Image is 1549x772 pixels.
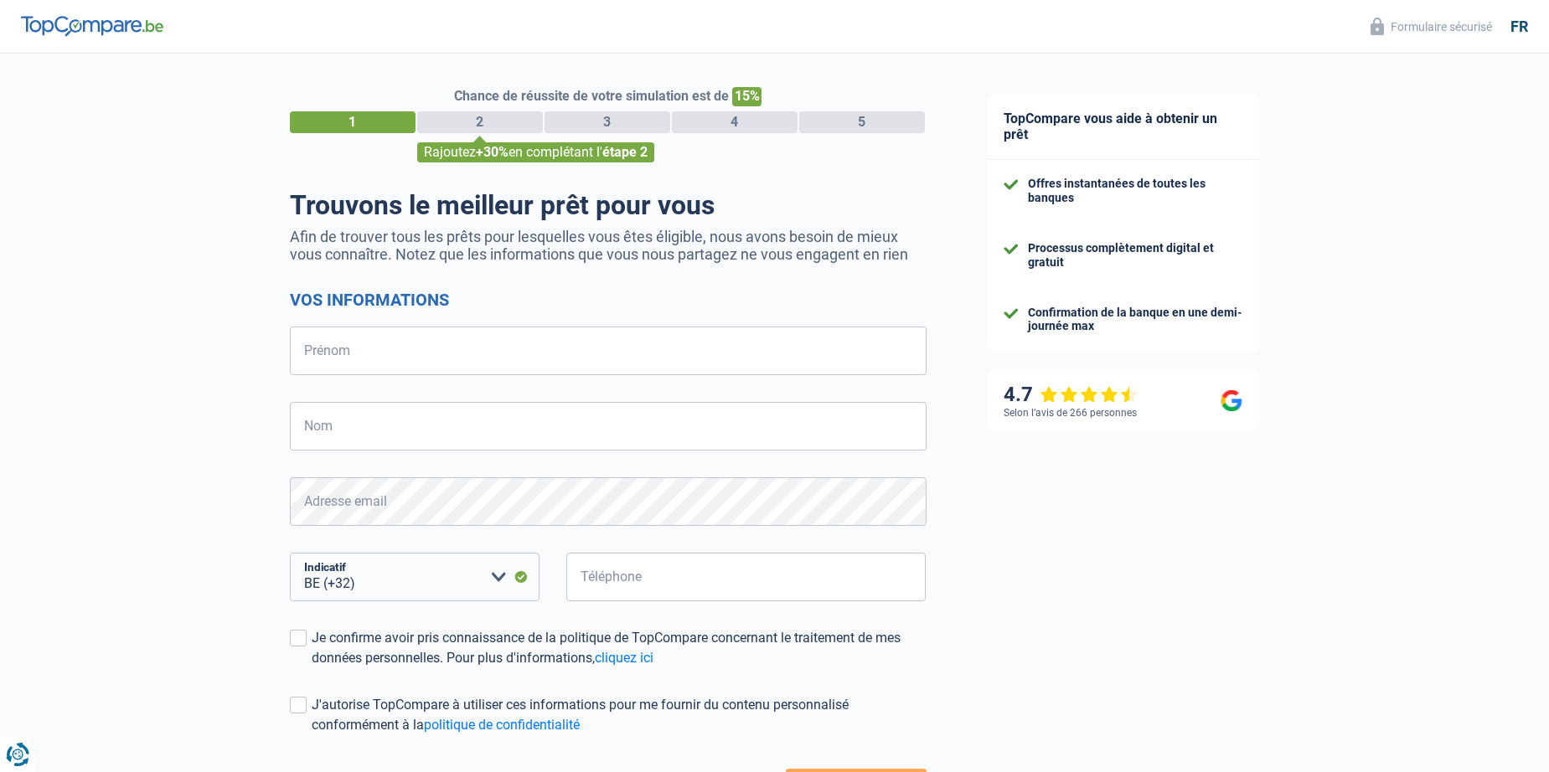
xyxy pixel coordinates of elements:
div: 5 [799,111,925,133]
div: Selon l’avis de 266 personnes [1004,407,1137,419]
span: étape 2 [602,144,648,160]
div: Processus complètement digital et gratuit [1028,241,1242,270]
div: 4.7 [1004,383,1139,407]
div: Confirmation de la banque en une demi-journée max [1028,306,1242,334]
div: 1 [290,111,416,133]
input: 401020304 [566,553,927,601]
div: J'autorise TopCompare à utiliser ces informations pour me fournir du contenu personnalisé conform... [312,695,927,735]
div: Offres instantanées de toutes les banques [1028,177,1242,205]
div: TopCompare vous aide à obtenir un prêt [987,94,1259,160]
span: 15% [732,87,762,106]
div: Je confirme avoir pris connaissance de la politique de TopCompare concernant le traitement de mes... [312,628,927,668]
img: TopCompare Logo [21,16,163,36]
div: 2 [417,111,543,133]
div: Rajoutez en complétant l' [417,142,654,162]
span: +30% [476,144,509,160]
div: 3 [545,111,670,133]
a: cliquez ici [595,650,653,666]
div: fr [1510,18,1528,36]
button: Formulaire sécurisé [1361,13,1502,40]
span: Chance de réussite de votre simulation est de [454,88,729,104]
p: Afin de trouver tous les prêts pour lesquelles vous êtes éligible, nous avons besoin de mieux vou... [290,228,927,263]
div: 4 [672,111,798,133]
a: politique de confidentialité [424,717,580,733]
h2: Vos informations [290,290,927,310]
h1: Trouvons le meilleur prêt pour vous [290,189,927,221]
